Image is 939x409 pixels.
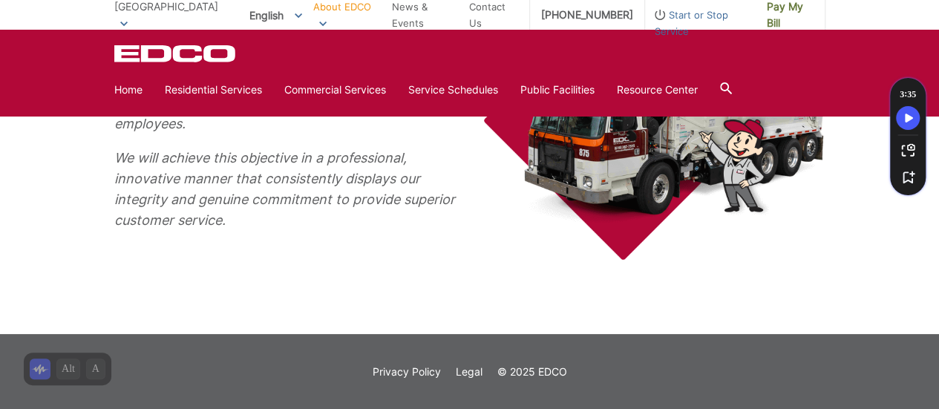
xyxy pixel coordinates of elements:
[617,82,698,98] a: Resource Center
[238,3,313,27] span: English
[114,150,455,228] em: We will achieve this objective in a professional, innovative manner that consistently displays ou...
[520,82,595,98] a: Public Facilities
[114,45,238,62] a: EDCD logo. Return to the homepage.
[497,364,567,380] p: © 2025 EDCO
[456,364,482,380] a: Legal
[408,82,498,98] a: Service Schedules
[114,82,143,98] a: Home
[165,82,262,98] a: Residential Services
[284,82,386,98] a: Commercial Services
[373,364,441,380] a: Privacy Policy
